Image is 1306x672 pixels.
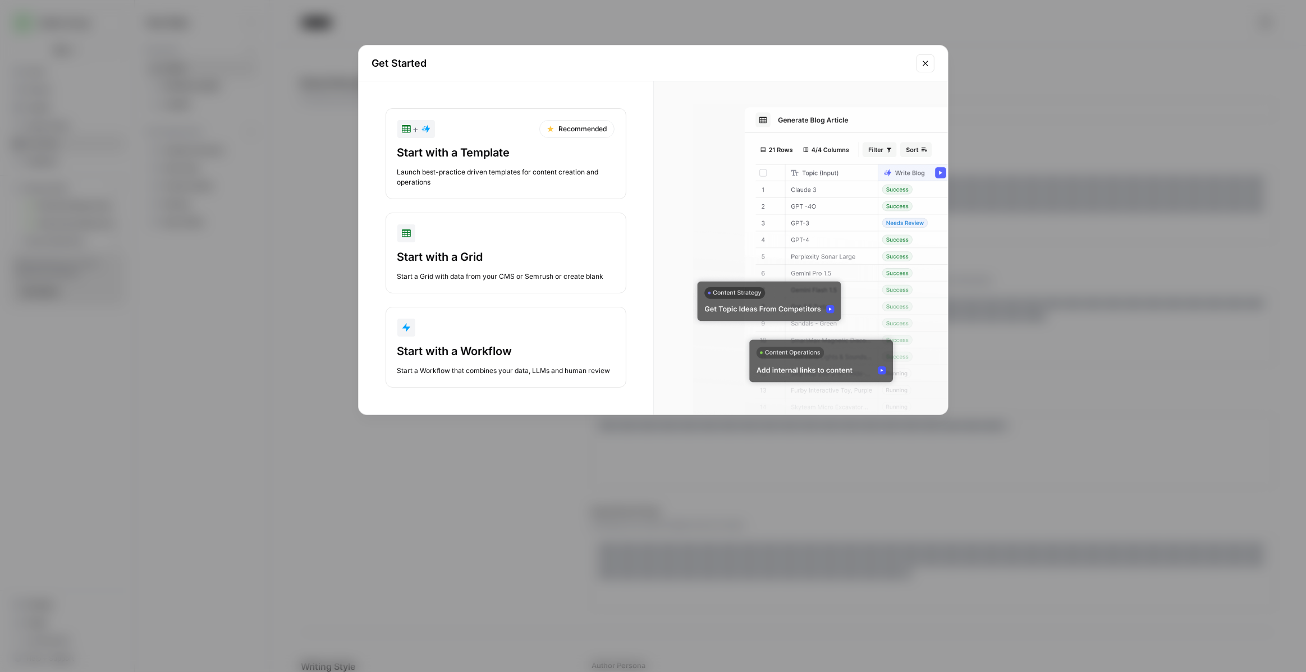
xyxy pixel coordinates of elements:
[402,122,430,136] div: +
[397,343,615,359] div: Start with a Workflow
[372,56,910,71] h2: Get Started
[397,271,615,282] div: Start a Grid with data from your CMS or Semrush or create blank
[397,249,615,265] div: Start with a Grid
[386,108,626,199] button: +RecommendedStart with a TemplateLaunch best-practice driven templates for content creation and o...
[397,366,615,376] div: Start a Workflow that combines your data, LLMs and human review
[539,120,615,138] div: Recommended
[386,213,626,293] button: Start with a GridStart a Grid with data from your CMS or Semrush or create blank
[397,167,615,187] div: Launch best-practice driven templates for content creation and operations
[397,145,615,160] div: Start with a Template
[386,307,626,388] button: Start with a WorkflowStart a Workflow that combines your data, LLMs and human review
[917,54,934,72] button: Close modal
